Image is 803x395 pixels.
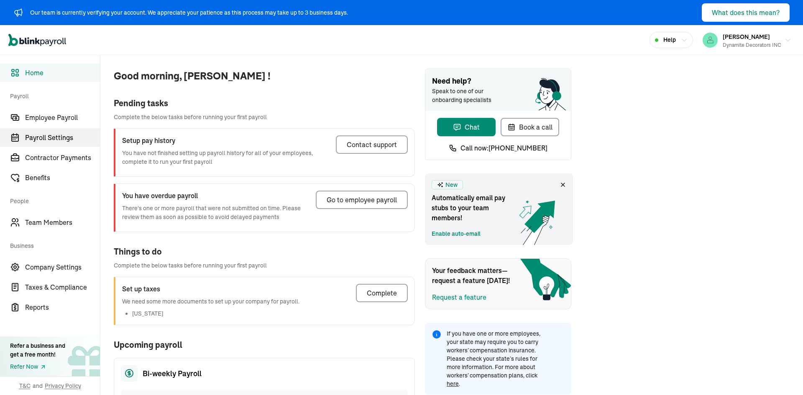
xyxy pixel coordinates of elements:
[10,189,95,212] span: People
[114,261,415,270] span: Complete the below tasks before running your first payroll
[723,33,770,41] span: [PERSON_NAME]
[712,8,780,18] div: What does this mean?
[10,341,65,359] div: Refer a business and get a free month!
[25,302,100,312] span: Reports
[122,149,329,166] p: You have not finished setting up payroll history for all of your employees, complete it to run yo...
[25,262,100,272] span: Company Settings
[19,382,31,390] span: T&C
[663,36,676,44] span: Help
[122,191,309,201] h3: You have overdue payroll
[432,292,486,302] button: Request a feature
[316,191,408,209] button: Go to employee payroll
[30,8,348,17] div: Our team is currently verifying your account. We appreciate your patience as this process may tak...
[432,76,564,87] span: Need help?
[25,217,100,227] span: Team Members
[723,41,781,49] div: Dynamite Decorators INC
[25,68,100,78] span: Home
[432,265,516,285] span: Your feedback matters—request a feature [DATE]!
[501,118,559,136] button: Book a call
[367,288,397,298] div: Complete
[114,113,415,122] span: Complete the below tasks before running your first payroll
[432,229,481,238] a: Enable auto-email
[445,181,458,189] span: New
[437,118,496,136] button: Chat
[447,329,546,388] span: If you have one or more employees, your state may require you to carry workers’ compensation insu...
[447,380,459,387] a: here
[8,28,66,52] nav: Global
[10,362,65,371] a: Refer Now
[45,382,81,390] span: Privacy Policy
[347,140,397,150] div: Contact support
[10,233,95,256] span: Business
[122,135,329,145] h3: Setup pay history
[699,30,795,51] button: [PERSON_NAME]Dynamite Decorators INC
[432,193,515,223] span: Automatically email pay stubs to your team members!
[702,3,790,22] button: What does this mean?
[460,143,547,153] span: Call now: [PHONE_NUMBER]
[114,97,415,110] div: Pending tasks
[122,284,299,294] h3: Set up taxes
[143,368,202,379] span: Bi-weekly Payroll
[25,153,100,163] span: Contractor Payments
[25,282,100,292] span: Taxes & Compliance
[114,69,415,84] span: Good morning, [PERSON_NAME] !
[132,309,299,318] li: [US_STATE]
[114,339,415,351] span: Upcoming payroll
[25,173,100,183] span: Benefits
[664,305,803,395] iframe: Chat Widget
[122,297,299,306] p: We need some more documents to set up your company for payroll.
[25,112,100,122] span: Employee Payroll
[10,84,95,107] span: Payroll
[650,32,693,48] button: Help
[507,122,552,132] div: Book a call
[356,284,408,302] button: Complete
[114,245,415,258] div: Things to do
[336,135,408,154] button: Contact support
[122,204,309,222] p: There's one or more payroll that were not submitted on time. Please review them as soon as possib...
[432,87,503,104] span: Speak to one of our onboarding specialists
[453,122,480,132] div: Chat
[25,133,100,143] span: Payroll Settings
[327,195,397,205] div: Go to employee payroll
